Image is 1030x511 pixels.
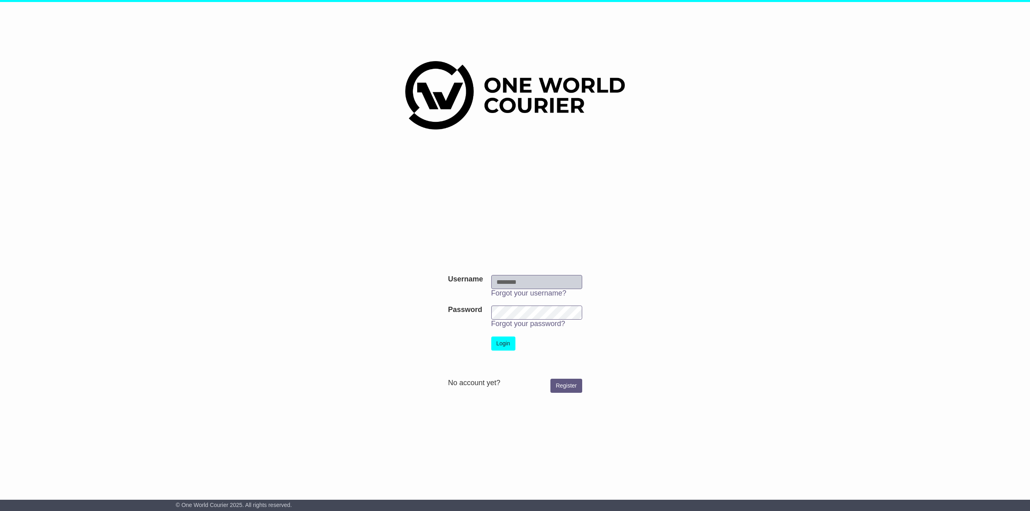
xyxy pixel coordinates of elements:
[405,61,625,129] img: One World
[491,337,515,351] button: Login
[491,289,566,297] a: Forgot your username?
[491,320,565,328] a: Forgot your password?
[550,379,582,393] a: Register
[176,502,292,508] span: © One World Courier 2025. All rights reserved.
[448,379,582,388] div: No account yet?
[448,306,482,314] label: Password
[448,275,483,284] label: Username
